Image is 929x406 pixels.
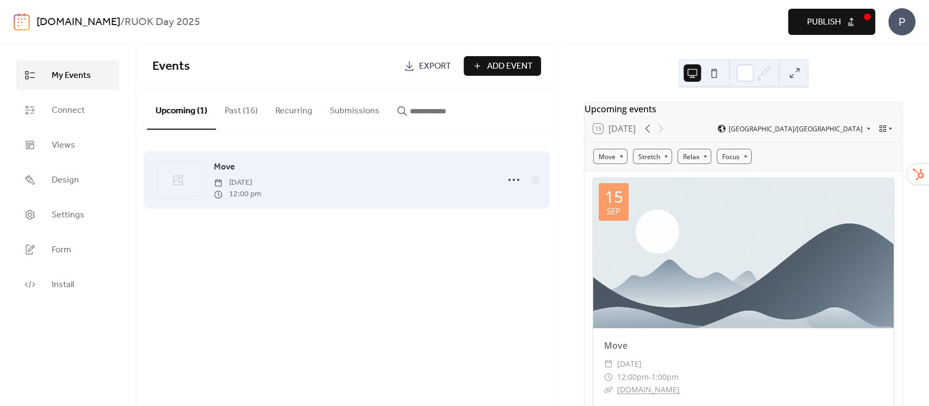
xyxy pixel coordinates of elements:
[16,60,119,90] a: My Events
[585,102,902,116] div: Upcoming events
[36,12,120,33] a: [DOMAIN_NAME]
[464,56,541,76] button: Add Event
[604,340,627,352] a: Move
[729,125,863,132] span: [GEOGRAPHIC_DATA]/[GEOGRAPHIC_DATA]
[16,270,119,299] a: Install
[617,371,649,384] span: 12:00pm
[649,371,651,384] span: -
[152,54,190,78] span: Events
[604,357,613,371] div: ​
[267,88,321,129] button: Recurring
[52,278,74,292] span: Install
[147,88,216,130] button: Upcoming (1)
[617,357,642,371] span: [DATE]
[487,60,533,73] span: Add Event
[214,160,235,174] a: Move
[888,8,915,35] div: P
[14,13,30,31] img: logo
[396,56,459,76] a: Export
[604,383,613,396] div: ​
[16,130,119,160] a: Views
[807,16,841,29] span: Publish
[607,207,620,215] div: Sep
[605,189,623,205] div: 15
[419,60,451,73] span: Export
[16,95,119,125] a: Connect
[52,174,79,187] span: Design
[321,88,388,129] button: Submissions
[214,177,261,189] span: [DATE]
[52,244,71,257] span: Form
[16,235,119,264] a: Form
[16,200,119,229] a: Settings
[788,9,875,35] button: Publish
[214,189,261,200] span: 12:00 pm
[651,371,679,384] span: 1:00pm
[16,165,119,195] a: Design
[52,104,85,117] span: Connect
[604,371,613,384] div: ​
[617,384,680,395] a: [DOMAIN_NAME]
[214,161,235,174] span: Move
[120,12,125,33] b: /
[52,139,75,152] span: Views
[125,12,200,33] b: RUOK Day 2025
[52,209,84,222] span: Settings
[216,88,267,129] button: Past (16)
[52,69,91,82] span: My Events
